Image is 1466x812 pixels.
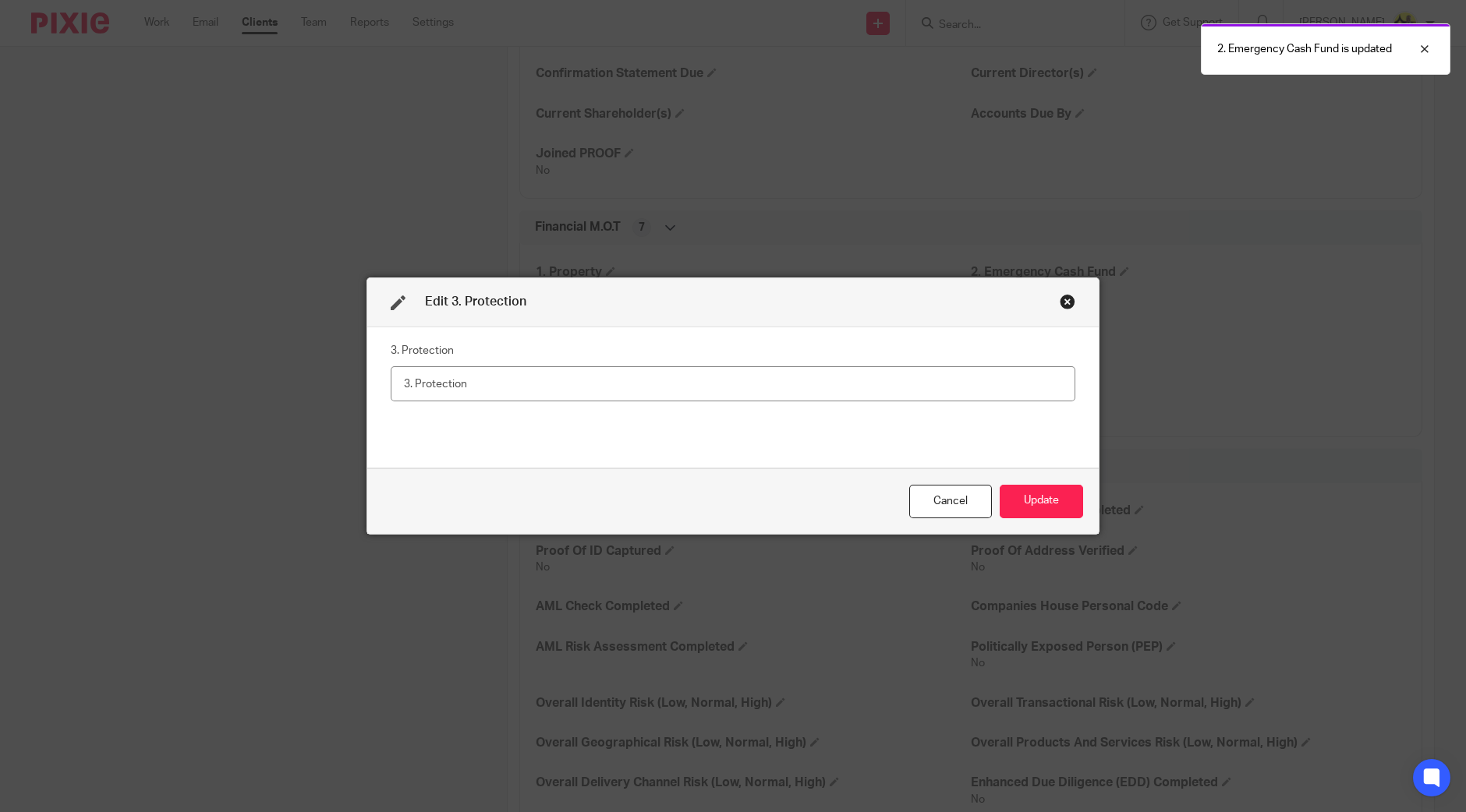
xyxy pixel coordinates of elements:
[425,295,526,308] span: Edit 3. Protection
[1217,41,1392,57] p: 2. Emergency Cash Fund is updated
[391,366,1075,401] input: 3. Protection
[909,485,992,518] div: Close this dialog window
[1000,485,1083,518] button: Update
[1060,294,1075,309] div: Close this dialog window
[391,343,454,358] label: 3. Protection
